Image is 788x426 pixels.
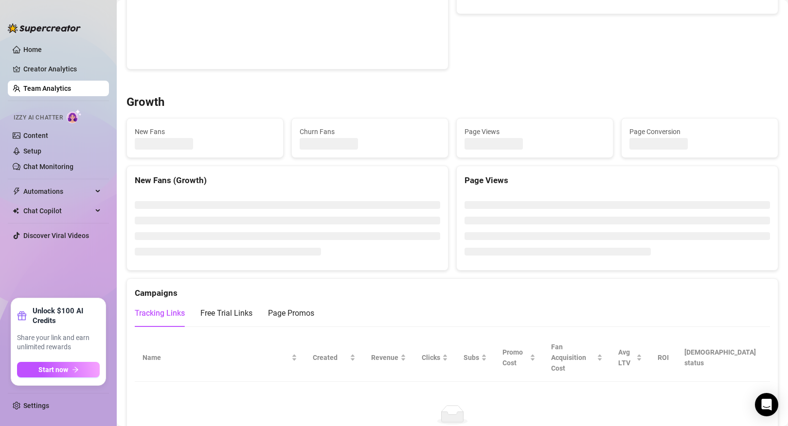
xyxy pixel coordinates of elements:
[8,23,81,33] img: logo-BBDzfeDw.svg
[465,174,770,187] div: Page Views
[14,113,63,122] span: Izzy AI Chatter
[143,352,289,363] span: Name
[33,306,100,325] strong: Unlock $100 AI Credits
[72,366,79,373] span: arrow-right
[17,311,27,321] span: gift
[464,352,479,363] span: Subs
[371,352,398,363] span: Revenue
[126,95,164,110] h3: Growth
[23,402,49,409] a: Settings
[658,354,669,361] span: ROI
[67,109,82,123] img: AI Chatter
[135,307,185,319] div: Tracking Links
[618,348,630,367] span: Avg LTV
[135,126,275,137] span: New Fans
[313,352,348,363] span: Created
[300,126,440,137] span: Churn Fans
[13,207,19,214] img: Chat Copilot
[422,352,440,363] span: Clicks
[502,347,528,368] span: Promo Cost
[200,307,252,319] div: Free Trial Links
[23,232,89,239] a: Discover Viral Videos
[17,333,100,352] span: Share your link and earn unlimited rewards
[135,174,440,187] div: New Fans (Growth)
[677,334,770,382] th: [DEMOGRAPHIC_DATA] status
[629,126,770,137] span: Page Conversion
[23,61,101,77] a: Creator Analytics
[465,126,605,137] span: Page Views
[551,343,586,372] span: Fan Acquisition Cost
[23,203,92,219] span: Chat Copilot
[755,393,778,416] div: Open Intercom Messenger
[23,85,71,92] a: Team Analytics
[23,184,92,199] span: Automations
[17,362,100,377] button: Start nowarrow-right
[23,132,48,139] a: Content
[135,279,770,300] div: Campaigns
[23,46,42,53] a: Home
[23,163,73,170] a: Chat Monitoring
[268,307,314,319] div: Page Promos
[38,366,68,374] span: Start now
[13,187,20,195] span: thunderbolt
[23,147,41,155] a: Setup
